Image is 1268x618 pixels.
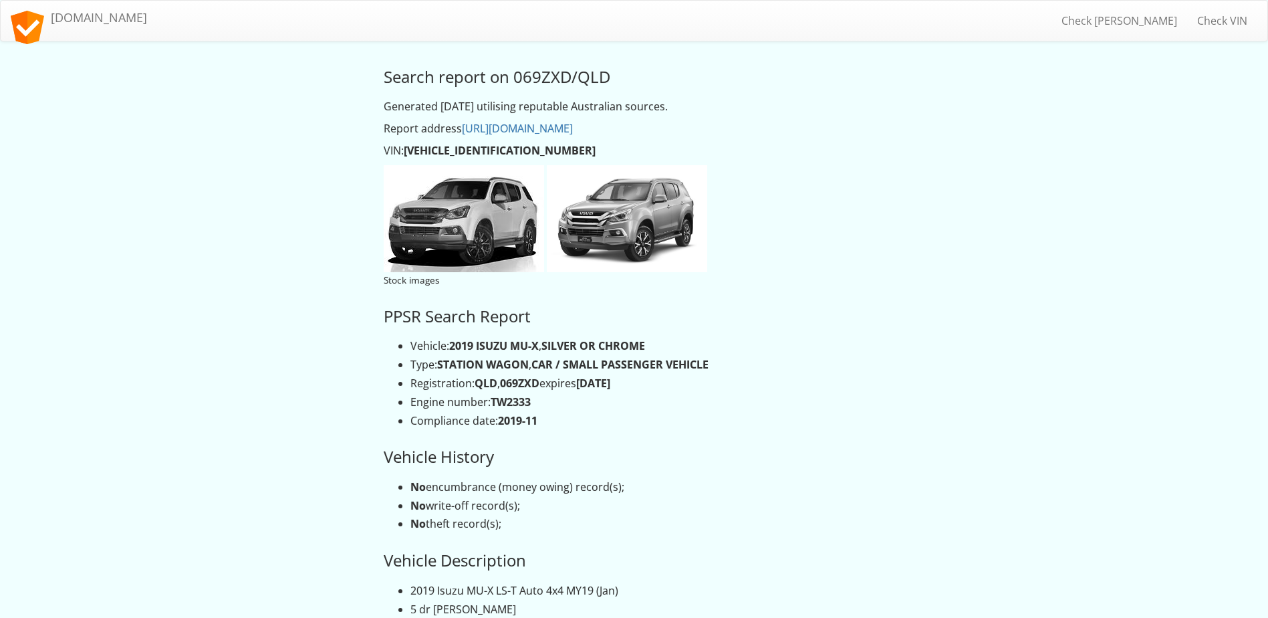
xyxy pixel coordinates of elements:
strong: SILVER OR CHROME [541,338,645,353]
p: Generated [DATE] utilising reputable Australian sources. [384,99,885,114]
h3: PPSR Search Report [384,308,885,325]
li: encumbrance (money owing) record(s); [410,480,885,495]
strong: QLD [475,376,497,391]
li: Vehicle: , [410,338,885,354]
h3: Search report on 069ZXD/QLD [384,68,885,86]
a: [URL][DOMAIN_NAME] [462,121,573,136]
strong: [DATE] [576,376,610,391]
strong: [VEHICLE_IDENTIFICATION_NUMBER] [404,143,596,158]
strong: CAR / SMALL PASSENGER VEHICLE [531,357,709,372]
strong: No [410,498,426,513]
a: [DOMAIN_NAME] [1,1,157,34]
h3: Vehicle History [384,448,885,466]
li: Registration: , expires [410,376,885,391]
li: write-off record(s); [410,498,885,514]
li: 5 dr [PERSON_NAME] [410,602,885,617]
strong: 069ZXD [500,376,539,391]
strong: No [410,480,426,494]
strong: STATION WAGON [437,357,529,372]
strong: TW2333 [491,395,531,409]
a: Check VIN [1187,4,1257,37]
strong: 2019 ISUZU MU-X [449,338,539,353]
li: 2019 Isuzu MU-X LS-T Auto 4x4 MY19 (Jan) [410,583,885,599]
li: Type: , [410,357,885,373]
h3: Vehicle Description [384,552,885,569]
p: Report address [384,121,885,136]
li: Engine number: [410,395,885,410]
li: theft record(s); [410,516,885,532]
p: VIN: [384,143,885,159]
li: Compliance date: [410,413,885,429]
a: Check [PERSON_NAME] [1051,4,1187,37]
small: Stock images [384,274,439,286]
strong: 2019-11 [498,413,537,428]
img: logo.svg [11,11,44,44]
strong: No [410,516,426,531]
